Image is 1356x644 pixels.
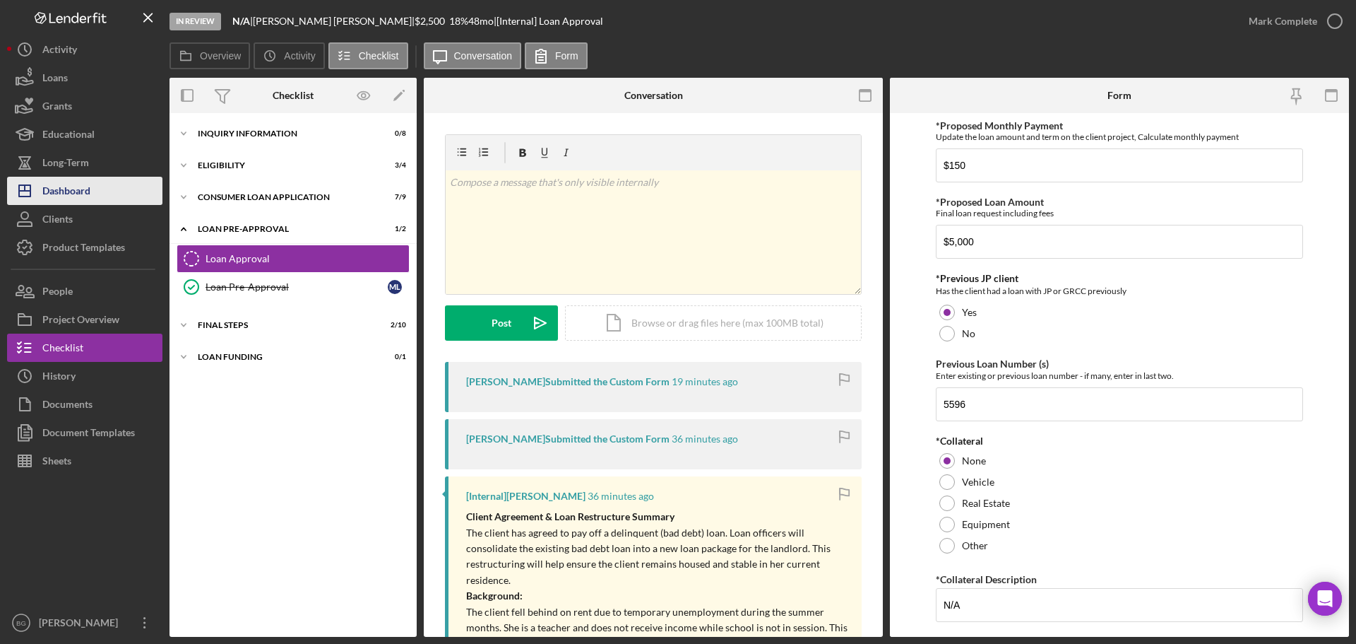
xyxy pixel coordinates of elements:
[42,362,76,394] div: History
[468,16,494,27] div: 48 mo
[962,476,994,488] label: Vehicle
[588,491,654,502] time: 2025-09-16 16:12
[381,193,406,201] div: 7 / 9
[672,433,738,445] time: 2025-09-16 16:12
[232,15,250,27] b: N/A
[936,573,1037,585] label: *Collateral Description
[466,525,847,589] p: The client has agreed to pay off a delinquent (bad debt) loan. Loan officers will consolidate the...
[7,233,162,262] button: Product Templates
[7,177,162,205] button: Dashboard
[555,50,578,62] label: Form
[7,148,162,177] a: Long-Term
[936,119,1063,131] label: *Proposed Monthly Payment
[466,433,670,445] div: [PERSON_NAME] Submitted the Custom Form
[198,353,371,361] div: Loan Funding
[7,390,162,418] button: Documents
[7,35,162,64] button: Activity
[1308,582,1342,616] div: Open Intercom Messenger
[42,390,93,422] div: Documents
[424,42,522,69] button: Conversation
[415,15,445,27] span: $2,500
[35,609,127,640] div: [PERSON_NAME]
[1249,7,1317,35] div: Mark Complete
[445,305,558,341] button: Post
[525,42,588,69] button: Form
[388,280,402,294] div: M L
[936,196,1044,208] label: *Proposed Loan Amount
[42,148,89,180] div: Long-Term
[1107,90,1131,101] div: Form
[284,50,315,62] label: Activity
[42,92,72,124] div: Grants
[936,131,1303,142] div: Update the loan amount and term on the client project, Calculate monthly payment
[381,161,406,170] div: 3 / 4
[206,281,388,293] div: Loan Pre-Approval
[466,510,674,522] strong: Client Agreement & Loan Restructure Summary
[381,353,406,361] div: 0 / 1
[198,161,371,170] div: Eligibility
[962,328,975,339] label: No
[42,64,68,95] div: Loans
[492,305,511,341] div: Post
[42,277,73,309] div: People
[42,177,90,209] div: Dashboard
[381,321,406,329] div: 2 / 10
[936,435,1303,447] div: *Collateral
[328,42,408,69] button: Checklist
[466,376,670,387] div: [PERSON_NAME] Submitted the Custom Form
[273,90,314,101] div: Checklist
[962,540,988,551] label: Other
[254,42,324,69] button: Activity
[42,120,95,152] div: Educational
[1235,7,1349,35] button: Mark Complete
[198,129,371,138] div: Inquiry Information
[466,491,585,502] div: [Internal] [PERSON_NAME]
[7,305,162,334] button: Project Overview
[7,609,162,637] button: BG[PERSON_NAME]
[177,245,410,273] a: Loan Approval
[7,362,162,390] button: History
[936,208,1303,218] div: Final loan request including fees
[42,305,119,337] div: Project Overview
[42,35,77,67] div: Activity
[449,16,468,27] div: 18 %
[624,90,683,101] div: Conversation
[381,129,406,138] div: 0 / 8
[177,273,410,301] a: Loan Pre-ApprovalML
[7,205,162,233] a: Clients
[936,273,1303,284] div: *Previous JP client
[7,277,162,305] a: People
[206,253,409,264] div: Loan Approval
[7,120,162,148] button: Educational
[962,455,986,467] label: None
[936,284,1303,298] div: Has the client had a loan with JP or GRCC previously
[198,193,371,201] div: Consumer Loan Application
[7,92,162,120] button: Grants
[962,519,1010,530] label: Equipment
[42,447,71,479] div: Sheets
[42,233,125,265] div: Product Templates
[42,334,83,365] div: Checklist
[454,50,513,62] label: Conversation
[962,498,1010,509] label: Real Estate
[359,50,399,62] label: Checklist
[381,225,406,233] div: 1 / 2
[494,16,603,27] div: | [Internal] Loan Approval
[42,418,135,450] div: Document Templates
[672,376,738,387] time: 2025-09-16 16:28
[253,16,415,27] div: [PERSON_NAME] [PERSON_NAME] |
[466,590,523,602] strong: Background:
[7,447,162,475] button: Sheets
[962,307,977,318] label: Yes
[7,64,162,92] button: Loans
[7,418,162,447] button: Document Templates
[42,205,73,237] div: Clients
